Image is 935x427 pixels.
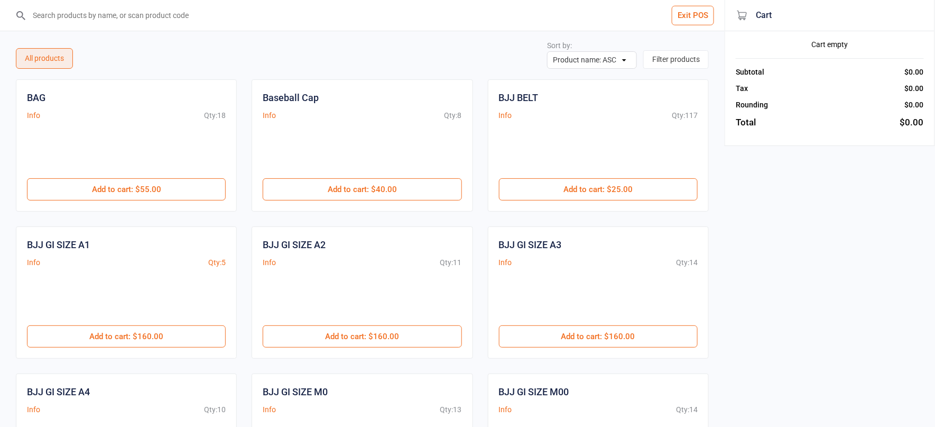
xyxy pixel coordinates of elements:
div: Qty: 14 [676,404,698,415]
div: Baseball Cap [263,90,319,105]
div: Qty: 13 [440,404,462,415]
div: Qty: 117 [672,110,698,121]
div: Qty: 11 [440,257,462,268]
label: Sort by: [547,41,572,50]
button: Add to cart: $160.00 [27,325,226,348]
button: Info [27,404,40,415]
div: Qty: 18 [204,110,226,121]
button: Info [263,404,276,415]
button: Info [27,110,40,121]
div: $0.00 [905,67,924,78]
div: BJJ GI SIZE M00 [499,385,569,399]
div: $0.00 [905,83,924,94]
div: Cart empty [736,39,924,50]
div: BJJ GI SIZE A2 [263,238,326,252]
button: Info [499,257,512,268]
div: Subtotal [736,67,764,78]
div: BJJ GI SIZE A1 [27,238,90,252]
div: Total [736,116,756,130]
div: All products [16,48,73,69]
button: Info [263,257,276,268]
div: BJJ GI SIZE A3 [499,238,562,252]
button: Info [263,110,276,121]
div: Tax [736,83,748,94]
div: BJJ GI SIZE A4 [27,385,90,399]
button: Add to cart: $55.00 [27,178,226,201]
button: Add to cart: $160.00 [263,325,461,348]
button: Info [499,404,512,415]
div: $0.00 [905,99,924,111]
div: Qty: 8 [445,110,462,121]
button: Add to cart: $25.00 [499,178,698,201]
button: Info [499,110,512,121]
button: Exit POS [672,6,714,25]
div: Rounding [736,99,768,111]
div: BJJ GI SIZE M0 [263,385,328,399]
div: BJJ BELT [499,90,539,105]
div: Qty: 10 [204,404,226,415]
div: Qty: 5 [208,257,226,268]
button: Filter products [643,50,709,69]
button: Add to cart: $40.00 [263,178,461,201]
div: $0.00 [900,116,924,130]
div: BAG [27,90,45,105]
div: Qty: 14 [676,257,698,268]
button: Info [27,257,40,268]
button: Add to cart: $160.00 [499,325,698,348]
